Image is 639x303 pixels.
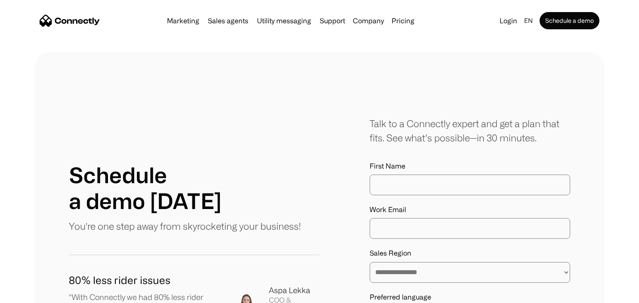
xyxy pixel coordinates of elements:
label: Preferred language [370,293,570,301]
label: First Name [370,162,570,170]
a: Login [496,15,521,27]
div: en [524,15,533,27]
h1: 80% less rider issues [69,272,219,288]
a: home [40,14,100,27]
a: Support [316,17,349,24]
h1: Schedule a demo [DATE] [69,162,222,214]
label: Sales Region [370,249,570,257]
div: Company [350,15,386,27]
a: Sales agents [204,17,252,24]
div: en [521,15,538,27]
div: Company [353,15,384,27]
p: You're one step away from skyrocketing your business! [69,219,301,233]
div: Talk to a Connectly expert and get a plan that fits. See what’s possible—in 30 minutes. [370,116,570,145]
a: Schedule a demo [540,12,599,29]
a: Marketing [164,17,203,24]
aside: Language selected: English [9,287,52,300]
a: Pricing [388,17,418,24]
label: Work Email [370,206,570,214]
div: Aspa Lekka [269,284,320,296]
ul: Language list [17,288,52,300]
a: Utility messaging [253,17,315,24]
